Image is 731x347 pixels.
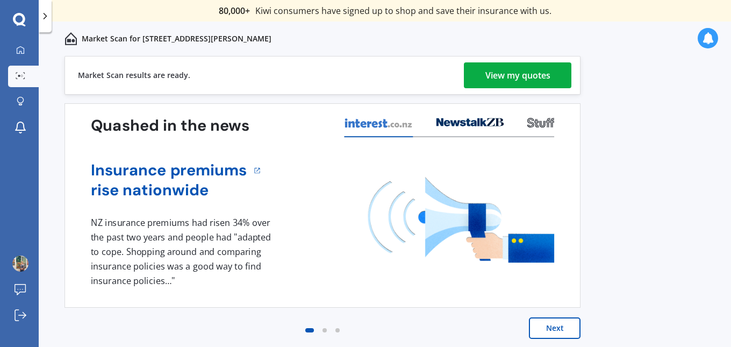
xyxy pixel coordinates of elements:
[78,56,190,94] div: Market Scan results are ready.
[91,116,249,136] h3: Quashed in the news
[91,216,275,288] div: NZ insurance premiums had risen 34% over the past two years and people had "adapted to cope. Shop...
[12,256,28,272] img: ACg8ocLa4_HLoTOhpkx-fKU8hguYqggPq2-U17d-4J00in2heO76Qano=s96-c
[91,180,247,200] a: rise nationwide
[64,32,77,45] img: home-and-contents.b802091223b8502ef2dd.svg
[368,177,554,263] img: media image
[529,317,580,339] button: Next
[82,33,271,44] p: Market Scan for [STREET_ADDRESS][PERSON_NAME]
[91,160,247,180] a: Insurance premiums
[485,62,550,88] div: View my quotes
[464,62,571,88] a: View my quotes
